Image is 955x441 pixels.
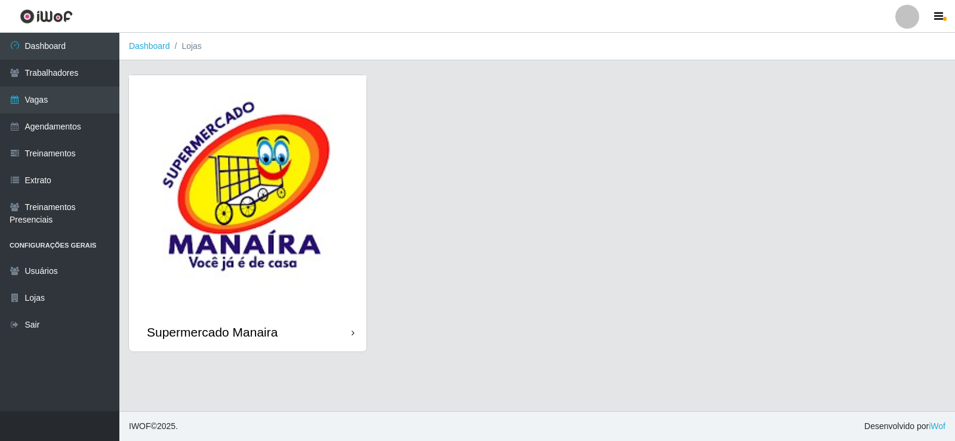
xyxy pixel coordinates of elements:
[147,325,278,340] div: Supermercado Manaira
[864,420,945,433] span: Desenvolvido por
[129,421,151,431] span: IWOF
[929,421,945,431] a: iWof
[20,9,73,24] img: CoreUI Logo
[129,41,170,51] a: Dashboard
[170,40,202,53] li: Lojas
[119,33,955,60] nav: breadcrumb
[129,420,178,433] span: © 2025 .
[129,75,366,313] img: cardImg
[129,75,366,351] a: Supermercado Manaira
